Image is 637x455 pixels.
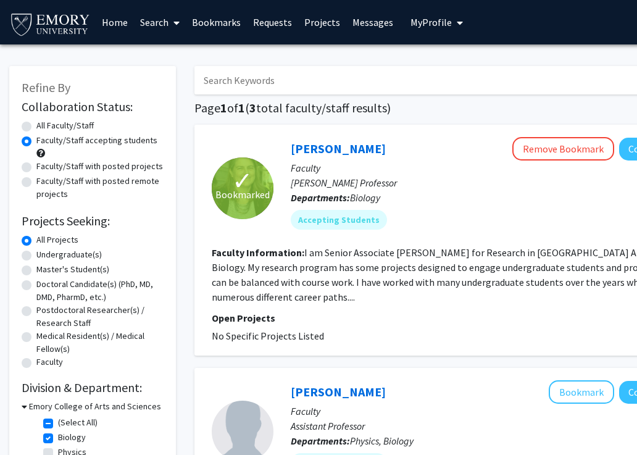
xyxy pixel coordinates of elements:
[549,380,614,404] button: Add Nic Vega to Bookmarks
[22,214,164,228] h2: Projects Seeking:
[512,137,614,161] button: Remove Bookmark
[247,1,298,44] a: Requests
[215,187,270,202] span: Bookmarked
[58,416,98,429] label: (Select All)
[238,100,245,115] span: 1
[22,80,70,95] span: Refine By
[212,330,324,342] span: No Specific Projects Listed
[291,384,386,399] a: [PERSON_NAME]
[350,191,380,204] span: Biology
[186,1,247,44] a: Bookmarks
[36,233,78,246] label: All Projects
[291,435,350,447] b: Departments:
[58,431,86,444] label: Biology
[232,175,253,187] span: ✓
[36,278,164,304] label: Doctoral Candidate(s) (PhD, MD, DMD, PharmD, etc.)
[22,99,164,114] h2: Collaboration Status:
[9,399,52,446] iframe: Chat
[291,141,386,156] a: [PERSON_NAME]
[36,160,163,173] label: Faculty/Staff with posted projects
[36,248,102,261] label: Undergraduate(s)
[22,380,164,395] h2: Division & Department:
[29,400,161,413] h3: Emory College of Arts and Sciences
[36,134,157,147] label: Faculty/Staff accepting students
[291,191,350,204] b: Departments:
[36,263,109,276] label: Master's Student(s)
[298,1,346,44] a: Projects
[346,1,399,44] a: Messages
[36,356,63,369] label: Faculty
[212,246,304,259] b: Faculty Information:
[36,175,164,201] label: Faculty/Staff with posted remote projects
[249,100,256,115] span: 3
[134,1,186,44] a: Search
[410,16,452,28] span: My Profile
[9,10,91,38] img: Emory University Logo
[36,119,94,132] label: All Faculty/Staff
[36,330,164,356] label: Medical Resident(s) / Medical Fellow(s)
[96,1,134,44] a: Home
[350,435,414,447] span: Physics, Biology
[36,304,164,330] label: Postdoctoral Researcher(s) / Research Staff
[220,100,227,115] span: 1
[291,210,387,230] mat-chip: Accepting Students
